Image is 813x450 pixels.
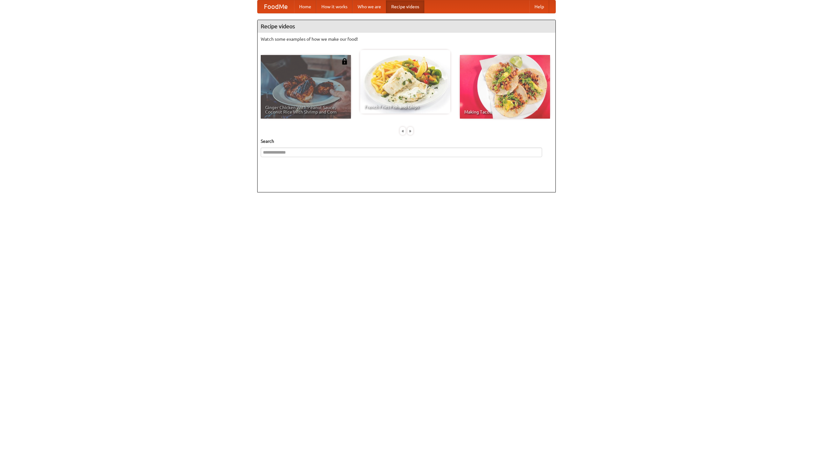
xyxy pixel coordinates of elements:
a: Who we are [353,0,386,13]
a: Recipe videos [386,0,424,13]
span: Making Tacos [464,110,546,114]
a: How it works [316,0,353,13]
a: FoodMe [258,0,294,13]
img: 483408.png [341,58,348,65]
a: French Fries Fish and Chips [360,50,450,114]
div: » [407,127,413,135]
span: French Fries Fish and Chips [365,105,446,109]
a: Home [294,0,316,13]
a: Help [529,0,549,13]
p: Watch some examples of how we make our food! [261,36,552,42]
div: « [400,127,406,135]
h5: Search [261,138,552,144]
a: Making Tacos [460,55,550,119]
h4: Recipe videos [258,20,555,33]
